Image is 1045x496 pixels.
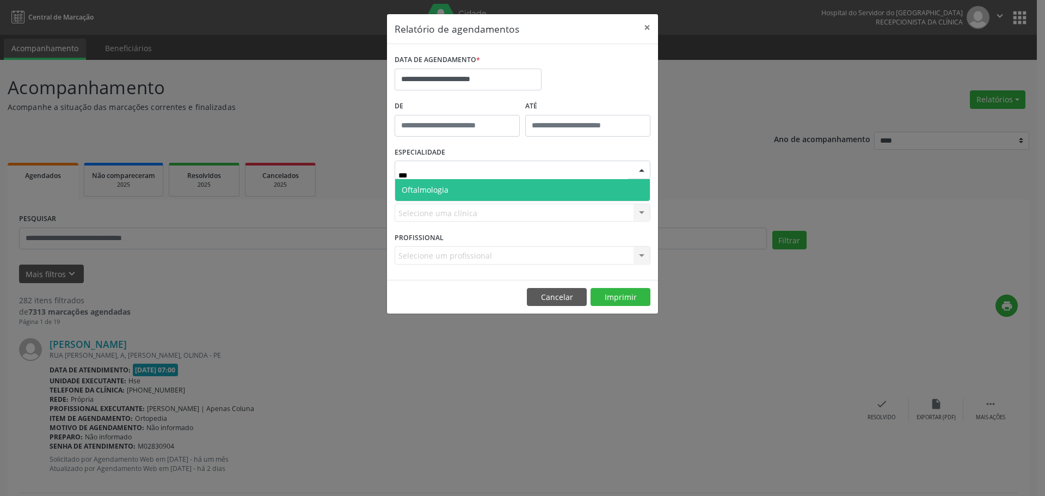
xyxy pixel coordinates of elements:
button: Imprimir [591,288,650,307]
button: Close [636,14,658,41]
span: Oftalmologia [402,185,448,195]
label: De [395,98,520,115]
label: ESPECIALIDADE [395,144,445,161]
label: DATA DE AGENDAMENTO [395,52,480,69]
h5: Relatório de agendamentos [395,22,519,36]
label: ATÉ [525,98,650,115]
button: Cancelar [527,288,587,307]
label: PROFISSIONAL [395,229,444,246]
